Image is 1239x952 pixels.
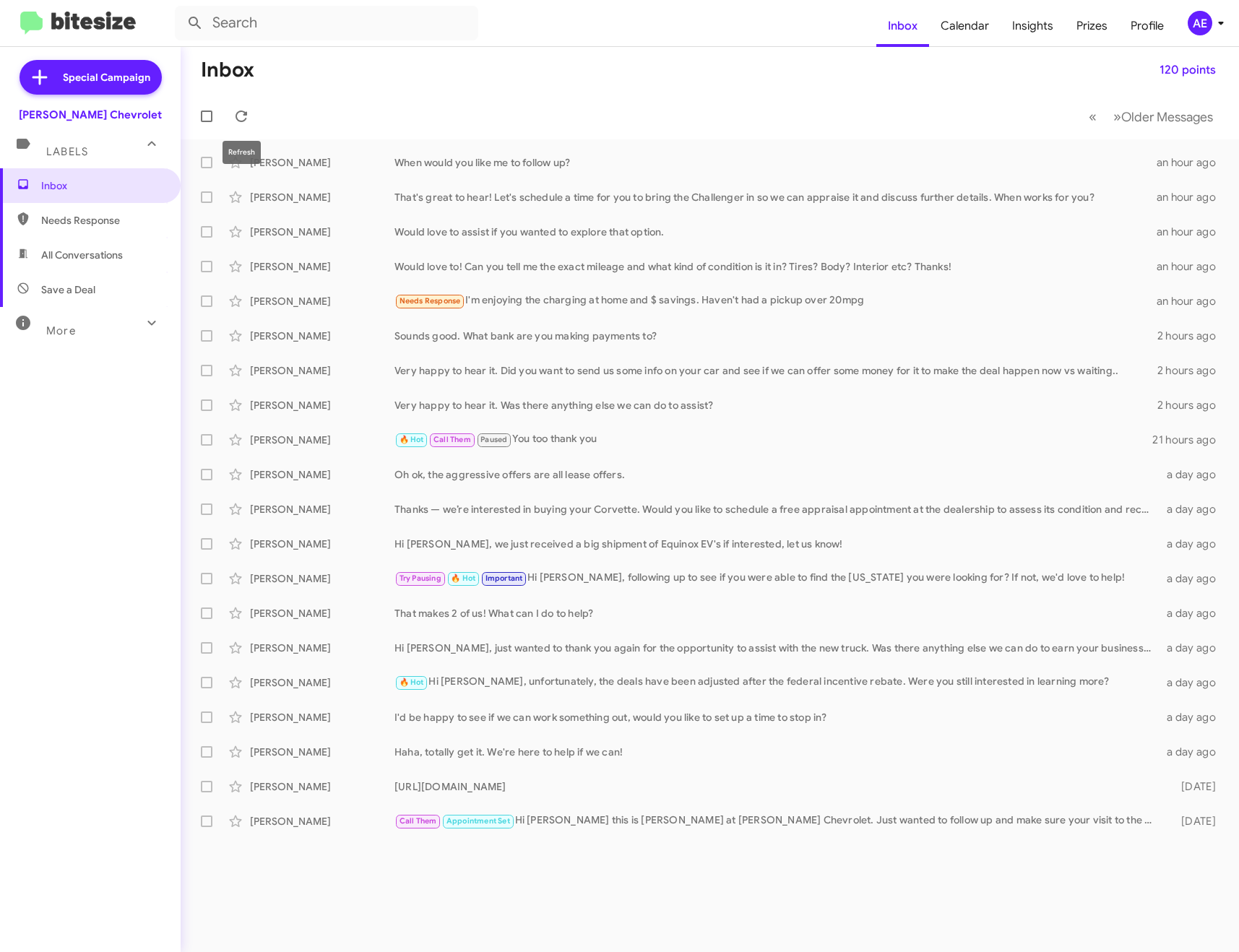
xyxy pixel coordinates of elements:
[394,779,1160,794] div: [URL][DOMAIN_NAME]
[175,6,478,40] input: Search
[400,435,424,444] span: 🔥 Hot
[1157,259,1227,274] div: an hour ago
[929,5,1001,47] a: Calendar
[1160,745,1227,759] div: a day ago
[201,59,254,82] h1: Inbox
[394,329,1157,343] div: Sounds good. What bank are you making payments to?
[394,293,1157,309] div: I'm enjoying the charging at home and $ savings. Haven't had a pickup over 20mpg
[250,294,394,308] div: [PERSON_NAME]
[250,675,394,690] div: [PERSON_NAME]
[1157,155,1227,170] div: an hour ago
[250,641,394,655] div: [PERSON_NAME]
[250,502,394,516] div: [PERSON_NAME]
[1160,57,1216,83] span: 120 points
[1160,537,1227,551] div: a day ago
[250,155,394,170] div: [PERSON_NAME]
[250,329,394,343] div: [PERSON_NAME]
[394,259,1157,274] div: Would love to! Can you tell me the exact mileage and what kind of condition is it in? Tires? Body...
[250,571,394,586] div: [PERSON_NAME]
[394,502,1160,516] div: Thanks — we’re interested in buying your Corvette. Would you like to schedule a free appraisal ap...
[223,141,261,164] div: Refresh
[1188,11,1212,35] div: AE
[41,282,95,297] span: Save a Deal
[46,145,88,158] span: Labels
[451,574,475,583] span: 🔥 Hot
[394,398,1157,412] div: Very happy to hear it. Was there anything else we can do to assist?
[63,70,150,85] span: Special Campaign
[250,537,394,551] div: [PERSON_NAME]
[394,363,1157,378] div: Very happy to hear it. Did you want to send us some info on your car and see if we can offer some...
[41,213,164,228] span: Needs Response
[1113,108,1121,126] span: »
[19,108,162,122] div: [PERSON_NAME] Chevrolet
[1105,102,1222,131] button: Next
[46,324,76,337] span: More
[250,779,394,794] div: [PERSON_NAME]
[250,606,394,620] div: [PERSON_NAME]
[1160,641,1227,655] div: a day ago
[250,363,394,378] div: [PERSON_NAME]
[1157,225,1227,239] div: an hour ago
[250,225,394,239] div: [PERSON_NAME]
[1152,433,1227,447] div: 21 hours ago
[1089,108,1097,126] span: «
[1175,11,1223,35] button: AE
[250,745,394,759] div: [PERSON_NAME]
[394,745,1160,759] div: Haha, totally get it. We're here to help if we can!
[400,816,437,826] span: Call Them
[250,259,394,274] div: [PERSON_NAME]
[394,431,1152,448] div: You too thank you
[1160,675,1227,690] div: a day ago
[394,813,1160,829] div: Hi [PERSON_NAME] this is [PERSON_NAME] at [PERSON_NAME] Chevrolet. Just wanted to follow up and m...
[41,178,164,193] span: Inbox
[394,467,1160,482] div: Oh ok, the aggressive offers are all lease offers.
[1160,779,1227,794] div: [DATE]
[400,574,441,583] span: Try Pausing
[446,816,510,826] span: Appointment Set
[400,678,424,687] span: 🔥 Hot
[480,435,507,444] span: Paused
[1001,5,1065,47] a: Insights
[250,814,394,828] div: [PERSON_NAME]
[250,710,394,724] div: [PERSON_NAME]
[876,5,929,47] a: Inbox
[1160,606,1227,620] div: a day ago
[1157,294,1227,308] div: an hour ago
[1157,190,1227,204] div: an hour ago
[394,641,1160,655] div: Hi [PERSON_NAME], just wanted to thank you again for the opportunity to assist with the new truck...
[400,296,461,306] span: Needs Response
[394,190,1157,204] div: That's great to hear! Let's schedule a time for you to bring the Challenger in so we can appraise...
[1081,102,1222,131] nav: Page navigation example
[394,155,1157,170] div: When would you like me to follow up?
[485,574,523,583] span: Important
[1160,502,1227,516] div: a day ago
[394,537,1160,551] div: Hi [PERSON_NAME], we just received a big shipment of Equinox EV's if interested, let us know!
[394,674,1160,691] div: Hi [PERSON_NAME], unfortunately, the deals have been adjusted after the federal incentive rebate....
[394,606,1160,620] div: That makes 2 of us! What can I do to help?
[394,225,1157,239] div: Would love to assist if you wanted to explore that option.
[1080,102,1105,131] button: Previous
[394,710,1160,724] div: I'd be happy to see if we can work something out, would you like to set up a time to stop in?
[433,435,471,444] span: Call Them
[1119,5,1175,47] a: Profile
[1160,571,1227,586] div: a day ago
[1065,5,1119,47] a: Prizes
[1160,814,1227,828] div: [DATE]
[1157,363,1227,378] div: 2 hours ago
[250,398,394,412] div: [PERSON_NAME]
[250,190,394,204] div: [PERSON_NAME]
[1157,329,1227,343] div: 2 hours ago
[394,570,1160,587] div: Hi [PERSON_NAME], following up to see if you were able to find the [US_STATE] you were looking fo...
[1121,109,1213,125] span: Older Messages
[41,248,123,262] span: All Conversations
[20,60,162,95] a: Special Campaign
[250,433,394,447] div: [PERSON_NAME]
[1160,710,1227,724] div: a day ago
[1157,398,1227,412] div: 2 hours ago
[1148,57,1227,83] button: 120 points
